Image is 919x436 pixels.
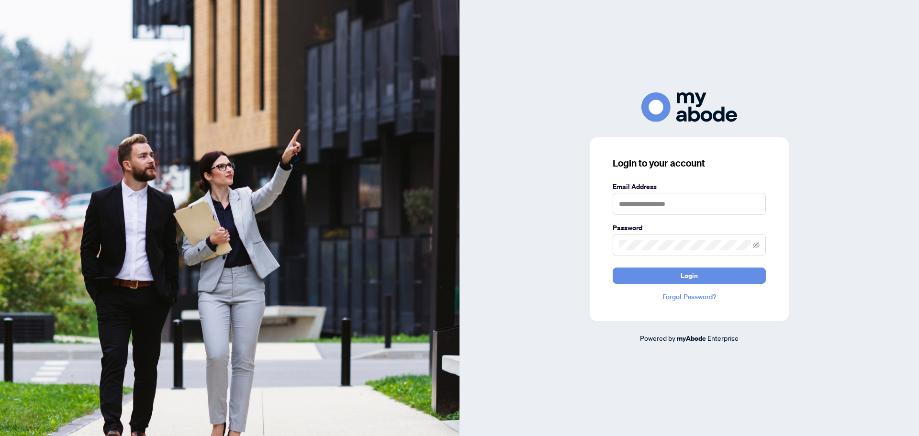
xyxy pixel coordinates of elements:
[681,268,698,283] span: Login
[613,268,766,284] button: Login
[613,157,766,170] h3: Login to your account
[641,92,737,122] img: ma-logo
[640,334,675,342] span: Powered by
[677,333,706,344] a: myAbode
[613,291,766,302] a: Forgot Password?
[613,181,766,192] label: Email Address
[707,334,739,342] span: Enterprise
[753,242,760,248] span: eye-invisible
[613,223,766,233] label: Password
